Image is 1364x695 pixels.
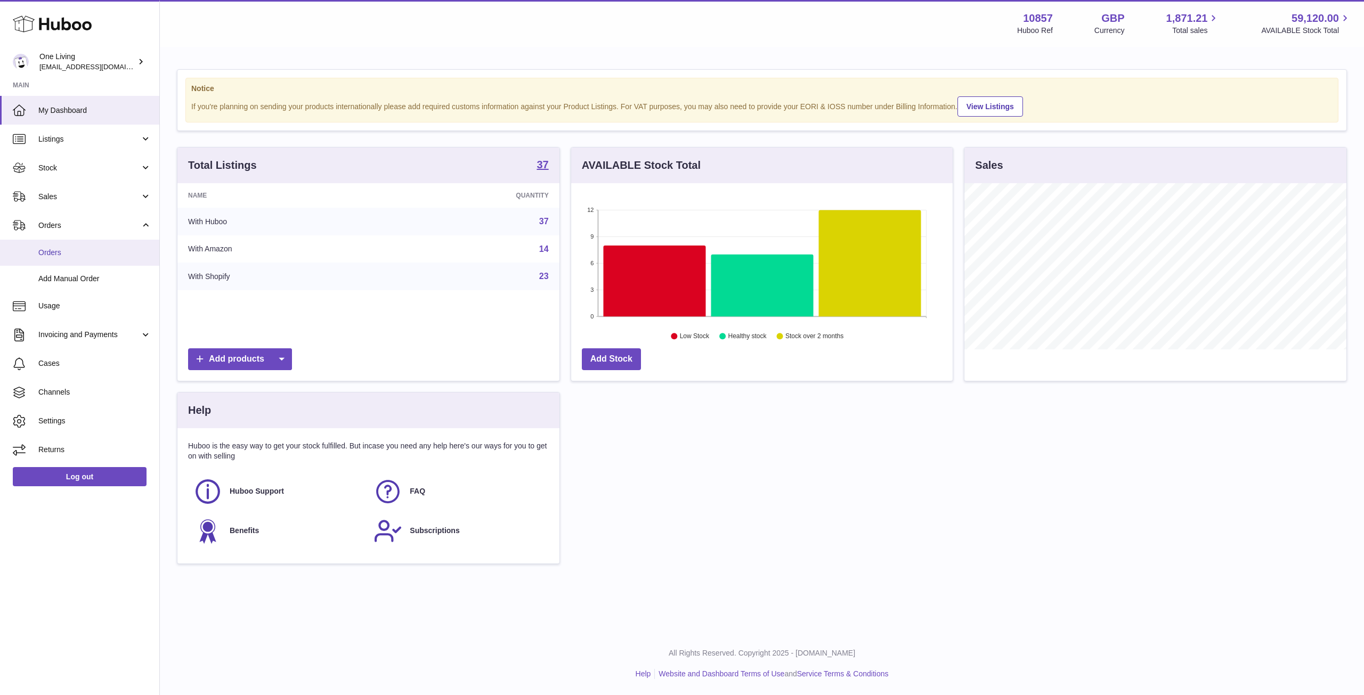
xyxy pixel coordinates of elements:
text: Low Stock [680,333,710,340]
span: Channels [38,387,151,397]
a: Help [636,669,651,678]
span: Invoicing and Payments [38,330,140,340]
strong: 37 [537,159,548,170]
span: My Dashboard [38,105,151,116]
a: Add Stock [582,348,641,370]
a: Benefits [193,517,363,545]
span: Orders [38,248,151,258]
a: 23 [539,272,549,281]
span: Benefits [230,526,259,536]
span: 59,120.00 [1292,11,1339,26]
span: Usage [38,301,151,311]
span: 1,871.21 [1166,11,1208,26]
span: Returns [38,445,151,455]
div: Huboo Ref [1017,26,1053,36]
text: Healthy stock [728,333,767,340]
strong: 10857 [1023,11,1053,26]
span: Sales [38,192,140,202]
text: 3 [590,287,594,293]
a: FAQ [374,477,543,506]
a: View Listings [957,96,1023,117]
text: 0 [590,313,594,320]
text: 6 [590,260,594,266]
span: Total sales [1172,26,1220,36]
span: Subscriptions [410,526,459,536]
th: Quantity [386,183,559,208]
a: Huboo Support [193,477,363,506]
p: All Rights Reserved. Copyright 2025 - [DOMAIN_NAME] [168,648,1355,658]
div: If you're planning on sending your products internationally please add required customs informati... [191,95,1333,117]
a: Log out [13,467,147,486]
text: 9 [590,233,594,240]
strong: GBP [1101,11,1124,26]
td: With Huboo [177,208,386,235]
span: AVAILABLE Stock Total [1261,26,1351,36]
p: Huboo is the easy way to get your stock fulfilled. But incase you need any help here's our ways f... [188,441,549,461]
h3: Sales [975,158,1003,173]
span: FAQ [410,486,425,496]
img: ben@oneliving.com [13,54,29,70]
th: Name [177,183,386,208]
a: Subscriptions [374,517,543,545]
strong: Notice [191,84,1333,94]
span: Add Manual Order [38,274,151,284]
span: Settings [38,416,151,426]
a: 59,120.00 AVAILABLE Stock Total [1261,11,1351,36]
div: One Living [39,52,135,72]
text: Stock over 2 months [785,333,843,340]
a: Add products [188,348,292,370]
h3: AVAILABLE Stock Total [582,158,701,173]
li: and [655,669,888,679]
td: With Shopify [177,263,386,290]
a: 14 [539,244,549,254]
h3: Help [188,403,211,418]
text: 12 [587,207,594,213]
span: Orders [38,220,140,231]
span: Stock [38,163,140,173]
a: 37 [539,217,549,226]
a: Website and Dashboard Terms of Use [659,669,784,678]
h3: Total Listings [188,158,257,173]
a: 1,871.21 Total sales [1166,11,1220,36]
td: With Amazon [177,235,386,263]
span: Listings [38,134,140,144]
a: 37 [537,159,548,172]
div: Currency [1094,26,1125,36]
span: Cases [38,358,151,369]
a: Service Terms & Conditions [797,669,889,678]
span: [EMAIL_ADDRESS][DOMAIN_NAME] [39,62,157,71]
span: Huboo Support [230,486,284,496]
